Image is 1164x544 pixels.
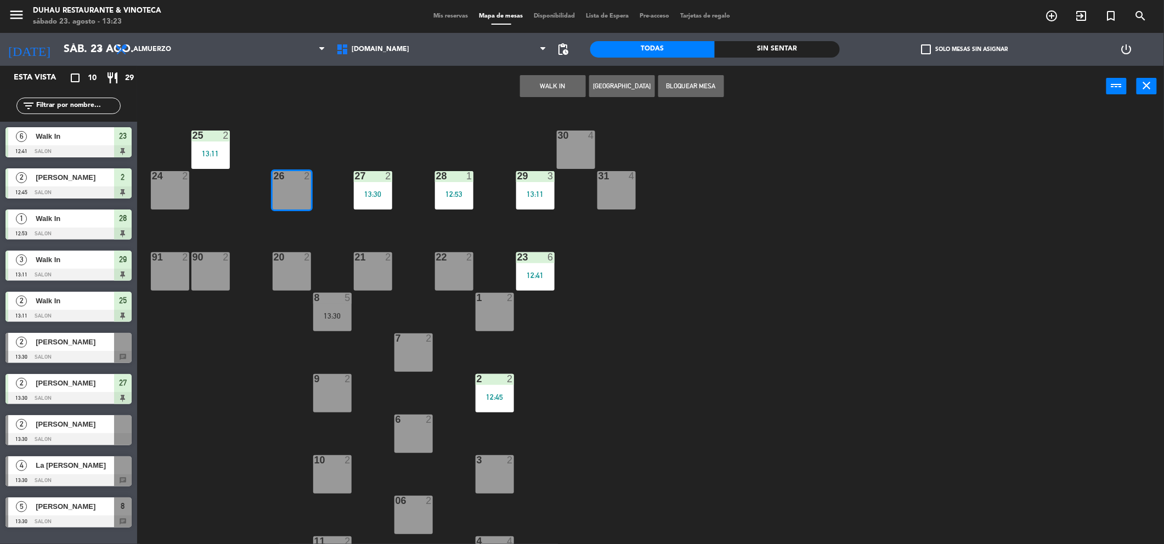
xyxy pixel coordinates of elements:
label: Solo mesas sin asignar [921,44,1008,54]
button: [GEOGRAPHIC_DATA] [589,75,655,97]
span: 4 [16,460,27,471]
div: 2 [385,171,392,181]
button: menu [8,7,25,27]
div: 12:53 [435,190,473,198]
div: 2 [223,252,229,262]
span: Mapa de mesas [474,13,529,19]
span: 27 [119,376,127,389]
span: [PERSON_NAME] [36,501,114,512]
div: 7 [395,333,396,343]
span: [DOMAIN_NAME] [352,46,409,53]
span: [PERSON_NAME] [36,418,114,430]
i: turned_in_not [1105,9,1118,22]
span: 25 [119,294,127,307]
span: 10 [88,72,97,84]
span: 6 [16,131,27,142]
div: 06 [395,496,396,506]
div: 2 [507,374,513,384]
div: 2 [344,455,351,465]
span: 29 [125,72,134,84]
div: 4 [629,171,635,181]
div: 12:41 [516,271,555,279]
span: [PERSON_NAME] [36,336,114,348]
div: 23 [517,252,518,262]
div: 9 [314,374,315,384]
span: 2 [16,172,27,183]
span: 1 [16,213,27,224]
div: 29 [517,171,518,181]
span: 2 [16,419,27,430]
div: Duhau Restaurante & Vinoteca [33,5,161,16]
i: search [1134,9,1148,22]
div: 2 [182,171,189,181]
div: 6 [395,415,396,424]
div: Sin sentar [715,41,839,58]
span: 29 [119,253,127,266]
span: 8 [121,500,125,513]
span: 23 [119,129,127,143]
div: 2 [507,293,513,303]
div: 2 [426,415,432,424]
input: Filtrar por nombre... [35,100,120,112]
div: 90 [193,252,193,262]
div: 8 [314,293,315,303]
div: 2 [344,374,351,384]
span: 3 [16,254,27,265]
span: Walk In [36,254,114,265]
span: check_box_outline_blank [921,44,931,54]
div: Todas [590,41,715,58]
div: 28 [436,171,437,181]
span: Almuerzo [133,46,171,53]
span: 2 [16,337,27,348]
div: 1 [466,171,473,181]
span: [PERSON_NAME] [36,377,114,389]
i: filter_list [22,99,35,112]
i: add_circle_outline [1046,9,1059,22]
span: 2 [121,171,125,184]
i: arrow_drop_down [94,43,107,56]
div: 10 [314,455,315,465]
div: sábado 23. agosto - 13:23 [33,16,161,27]
i: close [1140,79,1154,92]
div: 4 [588,131,595,140]
span: 5 [16,501,27,512]
i: exit_to_app [1075,9,1088,22]
div: 5 [344,293,351,303]
span: Pre-acceso [635,13,675,19]
div: 31 [598,171,599,181]
span: 2 [16,378,27,389]
span: 2 [16,296,27,307]
i: power_settings_new [1120,43,1133,56]
button: Bloquear Mesa [658,75,724,97]
span: [PERSON_NAME] [36,172,114,183]
div: 3 [547,171,554,181]
span: 28 [119,212,127,225]
button: power_input [1106,78,1127,94]
div: 12:45 [476,393,514,401]
div: 2 [466,252,473,262]
span: Walk In [36,213,114,224]
div: 2 [304,252,310,262]
div: 25 [193,131,193,140]
div: 13:11 [516,190,555,198]
i: crop_square [69,71,82,84]
div: 2 [507,455,513,465]
i: menu [8,7,25,23]
span: Tarjetas de regalo [675,13,736,19]
div: 2 [182,252,189,262]
span: Lista de Espera [581,13,635,19]
div: 2 [223,131,229,140]
div: 2 [304,171,310,181]
div: 2 [385,252,392,262]
div: 6 [547,252,554,262]
button: close [1137,78,1157,94]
